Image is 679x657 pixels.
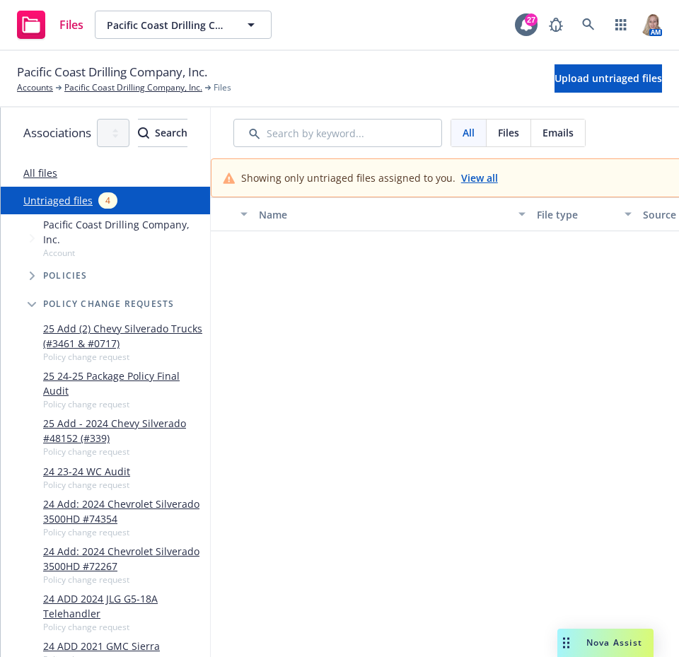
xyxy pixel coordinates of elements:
[43,368,204,398] a: 25 24-25 Package Policy Final Audit
[557,629,575,657] div: Drag to move
[537,207,616,222] div: File type
[43,464,130,479] a: 24 23-24 WC Audit
[639,13,662,36] img: photo
[557,629,654,657] button: Nova Assist
[64,81,202,94] a: Pacific Coast Drilling Company, Inc.
[586,636,642,649] span: Nova Assist
[95,11,272,39] button: Pacific Coast Drilling Company, Inc.
[525,13,538,26] div: 27
[43,300,174,308] span: Policy change requests
[138,119,187,147] button: SearchSearch
[43,639,160,653] a: 24 ADD 2021 GMC Sierra
[555,64,662,93] button: Upload untriaged files
[233,119,442,147] input: Search by keyword...
[43,398,204,410] span: Policy change request
[43,621,204,633] span: Policy change request
[43,416,204,446] a: 25 Add - 2024 Chevy Silverado #48152 (#339)
[43,526,204,538] span: Policy change request
[253,197,531,231] button: Name
[107,18,229,33] span: Pacific Coast Drilling Company, Inc.
[23,124,91,142] span: Associations
[463,125,475,140] span: All
[498,125,519,140] span: Files
[43,496,204,526] a: 24 Add: 2024 Chevrolet Silverado 3500HD #74354
[23,193,93,208] a: Untriaged files
[138,127,149,139] svg: Search
[555,71,662,85] span: Upload untriaged files
[574,11,603,39] a: Search
[259,207,510,222] div: Name
[461,170,498,185] a: View all
[43,247,204,259] span: Account
[98,192,117,209] div: 4
[241,170,498,185] div: Showing only untriaged files assigned to you.
[214,81,231,94] span: Files
[531,197,637,231] button: File type
[43,446,204,458] span: Policy change request
[43,574,204,586] span: Policy change request
[17,81,53,94] a: Accounts
[23,166,57,180] a: All files
[607,11,635,39] a: Switch app
[43,321,204,351] a: 25 Add (2) Chevy Silverado Trucks (#3461 & #0717)
[138,120,187,146] div: Search
[43,272,88,280] span: Policies
[542,11,570,39] a: Report a Bug
[43,479,130,491] span: Policy change request
[43,591,204,621] a: 24 ADD 2024 JLG G5-18A Telehandler
[43,544,204,574] a: 24 Add: 2024 Chevrolet Silverado 3500HD #72267
[11,5,89,45] a: Files
[59,19,83,30] span: Files
[43,217,204,247] span: Pacific Coast Drilling Company, Inc.
[17,63,207,81] span: Pacific Coast Drilling Company, Inc.
[542,125,574,140] span: Emails
[43,351,204,363] span: Policy change request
